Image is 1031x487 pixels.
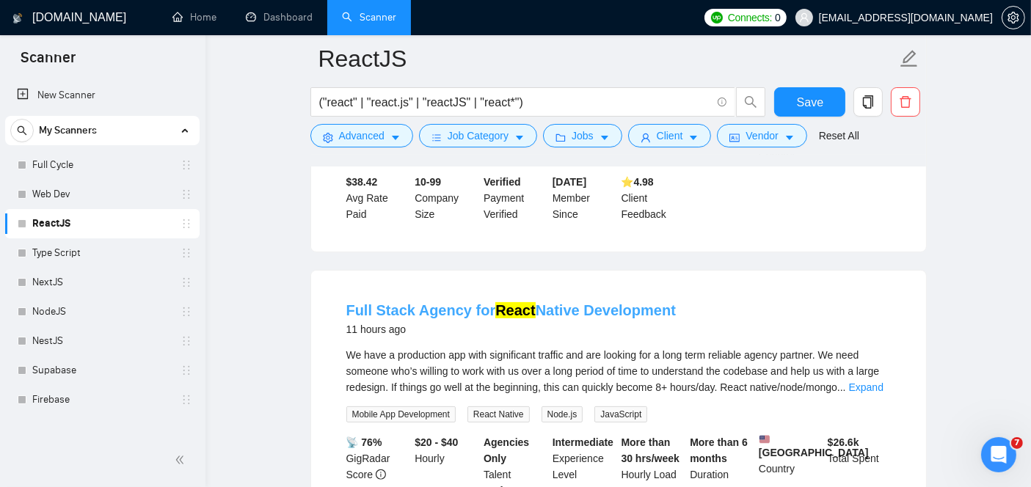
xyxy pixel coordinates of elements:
button: Save [774,87,845,117]
mark: React [495,302,535,318]
a: New Scanner [17,81,188,110]
a: NestJS [32,326,172,356]
img: 🇺🇸 [759,434,770,444]
div: Company Size [412,174,481,222]
a: Type Script [32,238,172,268]
a: setting [1002,12,1025,23]
div: Member Since [550,174,619,222]
span: Mobile App Development [346,406,456,422]
span: ... [837,381,846,393]
button: search [736,87,765,117]
button: folderJobscaret-down [543,124,622,147]
span: info-circle [718,98,727,107]
div: Payment Verified [481,174,550,222]
a: Expand [849,381,884,393]
span: Vendor [746,128,778,144]
b: More than 6 months [690,436,748,464]
button: delete [891,87,920,117]
span: Connects: [728,10,772,26]
img: upwork-logo.png [711,12,723,23]
b: Agencies Only [484,436,529,464]
span: idcard [729,132,740,143]
span: holder [181,247,192,259]
iframe: Intercom live chat [981,437,1016,472]
span: holder [181,277,192,288]
span: user [641,132,651,143]
a: homeHome [172,11,216,23]
input: Scanner name... [318,40,897,77]
span: info-circle [376,469,386,480]
span: setting [323,132,333,143]
button: search [10,119,34,142]
span: caret-down [784,132,795,143]
span: Advanced [339,128,385,144]
span: holder [181,394,192,406]
span: bars [431,132,442,143]
button: setting [1002,6,1025,29]
span: Job Category [448,128,509,144]
b: ⭐️ 4.98 [622,176,654,188]
span: holder [181,365,192,376]
input: Search Freelance Jobs... [319,93,711,111]
span: copy [854,95,882,109]
b: More than 30 hrs/week [622,436,680,464]
b: [GEOGRAPHIC_DATA] [759,434,869,458]
span: 0 [775,10,781,26]
span: search [737,95,765,109]
span: delete [892,95,919,109]
span: setting [1002,12,1024,23]
a: NextJS [32,268,172,297]
div: 11 hours ago [346,321,676,338]
b: $ 26.6k [828,436,859,448]
span: JavaScript [594,406,647,422]
span: Client [657,128,683,144]
li: My Scanners [5,116,200,414]
span: double-left [175,453,189,467]
span: folder [555,132,566,143]
a: ReactJS [32,209,172,238]
a: Full Cycle [32,150,172,180]
span: holder [181,159,192,171]
span: caret-down [390,132,401,143]
span: holder [181,188,192,200]
span: holder [181,335,192,347]
span: caret-down [688,132,699,143]
a: Reset All [819,128,859,144]
span: caret-down [514,132,525,143]
b: 📡 76% [346,436,382,448]
button: copy [853,87,883,117]
a: Firebase [32,385,172,414]
span: Jobs [572,128,594,144]
a: dashboardDashboard [246,11,313,23]
span: search [11,125,33,136]
button: userClientcaret-down [628,124,712,147]
span: 7 [1011,437,1023,449]
span: holder [181,306,192,318]
a: Full Stack Agency forReactNative Development [346,302,676,318]
span: My Scanners [39,116,97,145]
div: Client Feedback [619,174,688,222]
b: 10-99 [415,176,441,188]
button: settingAdvancedcaret-down [310,124,413,147]
b: $38.42 [346,176,378,188]
a: Web Dev [32,180,172,209]
b: Verified [484,176,521,188]
a: searchScanner [342,11,396,23]
span: React Native [467,406,530,422]
b: $20 - $40 [415,436,458,448]
li: New Scanner [5,81,200,110]
span: Node.js [542,406,583,422]
b: Intermediate [553,436,613,448]
button: barsJob Categorycaret-down [419,124,537,147]
button: idcardVendorcaret-down [717,124,806,147]
span: caret-down [600,132,610,143]
span: Scanner [9,47,87,78]
div: We have a production app with significant traffic and are looking for a long term reliable agency... [346,347,891,395]
img: logo [12,7,23,30]
a: NodeJS [32,297,172,326]
b: [DATE] [553,176,586,188]
span: holder [181,218,192,230]
span: user [799,12,809,23]
span: edit [900,49,919,68]
div: Avg Rate Paid [343,174,412,222]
